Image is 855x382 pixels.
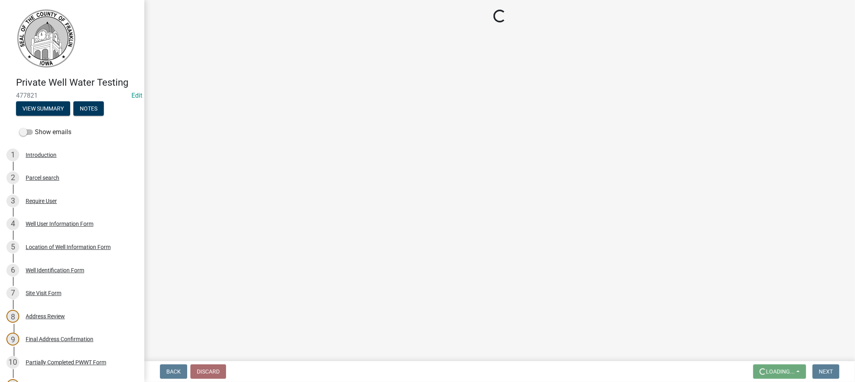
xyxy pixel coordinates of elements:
div: 5 [6,241,19,253]
label: Show emails [19,127,71,137]
div: Require User [26,198,57,204]
div: Location of Well Information Form [26,244,111,250]
div: Partially Completed PWWT Form [26,360,106,365]
button: Notes [73,101,104,116]
div: 2 [6,171,19,184]
span: Loading... [766,368,795,375]
wm-modal-confirm: Summary [16,106,70,112]
div: 1 [6,149,19,161]
h4: Private Well Water Testing [16,77,138,88]
span: Next [819,368,833,375]
img: Franklin County, Iowa [16,8,76,68]
div: Well User Information Form [26,221,93,227]
span: Back [166,368,181,375]
div: 9 [6,333,19,346]
div: 8 [6,310,19,323]
div: 6 [6,264,19,277]
button: Next [813,364,839,379]
div: Introduction [26,152,57,158]
div: Well Identification Form [26,267,84,273]
a: Edit [131,92,142,99]
div: 4 [6,217,19,230]
div: Final Address Confirmation [26,336,93,342]
button: Loading... [753,364,806,379]
div: Parcel search [26,175,59,181]
span: 477821 [16,92,128,99]
button: Discard [190,364,226,379]
button: View Summary [16,101,70,116]
wm-modal-confirm: Notes [73,106,104,112]
div: Site Visit Form [26,290,61,296]
wm-modal-confirm: Edit Application Number [131,92,142,99]
div: 3 [6,195,19,207]
div: Address Review [26,314,65,319]
button: Back [160,364,187,379]
div: 10 [6,356,19,369]
div: 7 [6,287,19,300]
